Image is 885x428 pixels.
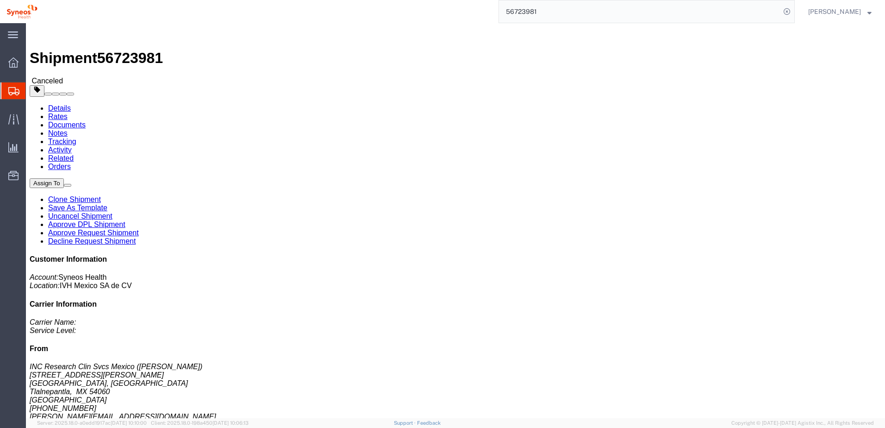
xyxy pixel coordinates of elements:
span: Client: 2025.18.0-198a450 [151,420,249,426]
span: Copyright © [DATE]-[DATE] Agistix Inc., All Rights Reserved [731,419,874,427]
img: logo [6,5,37,19]
span: [DATE] 10:06:13 [212,420,249,426]
a: Feedback [417,420,441,426]
span: Natan Tateishi [808,6,861,17]
iframe: FS Legacy Container [26,23,885,418]
span: Server: 2025.18.0-a0edd1917ac [37,420,147,426]
span: [DATE] 10:10:00 [111,420,147,426]
button: [PERSON_NAME] [808,6,872,17]
input: Search for shipment number, reference number [499,0,780,23]
a: Support [394,420,417,426]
